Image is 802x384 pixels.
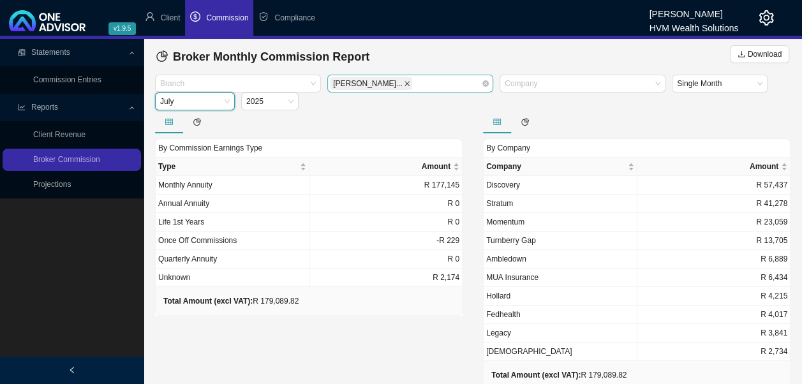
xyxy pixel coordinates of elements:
span: table [493,118,501,126]
span: MUA Insurance [486,273,538,282]
span: Legacy [486,329,511,337]
th: Amount [309,158,463,176]
a: Broker Commission [33,155,100,164]
div: By Commission Earnings Type [155,138,463,157]
td: R 0 [309,195,463,213]
td: -R 229 [309,232,463,250]
span: Discovery [486,181,520,189]
span: Single Month [677,75,762,92]
div: By Company [483,138,791,157]
span: Amount [640,160,779,173]
th: Amount [637,158,791,176]
span: v1.9.5 [108,22,136,35]
div: R 179,089.82 [491,369,627,381]
span: left [68,366,76,374]
span: table [165,118,173,126]
span: Amount [312,160,451,173]
span: download [738,50,745,58]
span: Type [158,160,297,173]
span: Client [161,13,181,22]
td: R 23,059 [637,213,791,232]
span: Commission [206,13,248,22]
button: Download [730,45,789,63]
span: Download [748,48,782,61]
a: Commission Entries [33,75,101,84]
div: HVM Wealth Solutions [649,17,738,31]
span: reconciliation [18,48,26,56]
td: R 2,734 [637,343,791,361]
span: Cheryl-Anne Chislett [330,77,412,90]
span: 2025 [246,93,293,110]
td: R 177,145 [309,176,463,195]
a: Projections [33,180,71,189]
td: R 2,174 [309,269,463,287]
b: Total Amount (excl VAT): [491,371,581,380]
span: Life 1st Years [158,218,204,226]
td: R 0 [309,250,463,269]
span: Annual Annuity [158,199,209,208]
span: safety [258,11,269,22]
span: line-chart [18,103,26,111]
span: Company [486,160,625,173]
td: R 6,434 [637,269,791,287]
span: Statements [31,48,70,57]
span: setting [759,10,774,26]
td: R 4,215 [637,287,791,306]
td: R 3,841 [637,324,791,343]
span: pie-chart [521,118,529,126]
span: Turnberry Gap [486,236,536,245]
span: close [404,80,410,87]
td: R 0 [309,213,463,232]
span: close-circle [482,80,489,87]
span: Ambledown [486,255,526,263]
b: Total Amount (excl VAT): [163,297,253,306]
span: [DEMOGRAPHIC_DATA] [486,347,572,356]
th: Type [156,158,309,176]
span: user [145,11,155,22]
span: Stratum [486,199,513,208]
span: [PERSON_NAME]... [333,78,403,89]
td: R 41,278 [637,195,791,213]
img: 2df55531c6924b55f21c4cf5d4484680-logo-light.svg [9,10,85,31]
td: R 57,437 [637,176,791,195]
div: [PERSON_NAME] [649,3,738,17]
span: Monthly Annuity [158,181,212,189]
span: Unknown [158,273,190,282]
span: Fedhealth [486,310,520,319]
span: Quarterly Annuity [158,255,217,263]
span: Broker Monthly Commission Report [173,50,369,63]
td: R 6,889 [637,250,791,269]
div: R 179,089.82 [163,295,299,307]
a: Client Revenue [33,130,85,139]
td: R 4,017 [637,306,791,324]
span: July [160,93,230,110]
td: R 13,705 [637,232,791,250]
span: pie-chart [156,50,168,62]
span: Once Off Commissions [158,236,237,245]
span: Reports [31,103,58,112]
span: pie-chart [193,118,201,126]
th: Company [484,158,637,176]
span: Hollard [486,292,510,300]
span: Momentum [486,218,524,226]
span: dollar [190,11,200,22]
span: Compliance [274,13,315,22]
